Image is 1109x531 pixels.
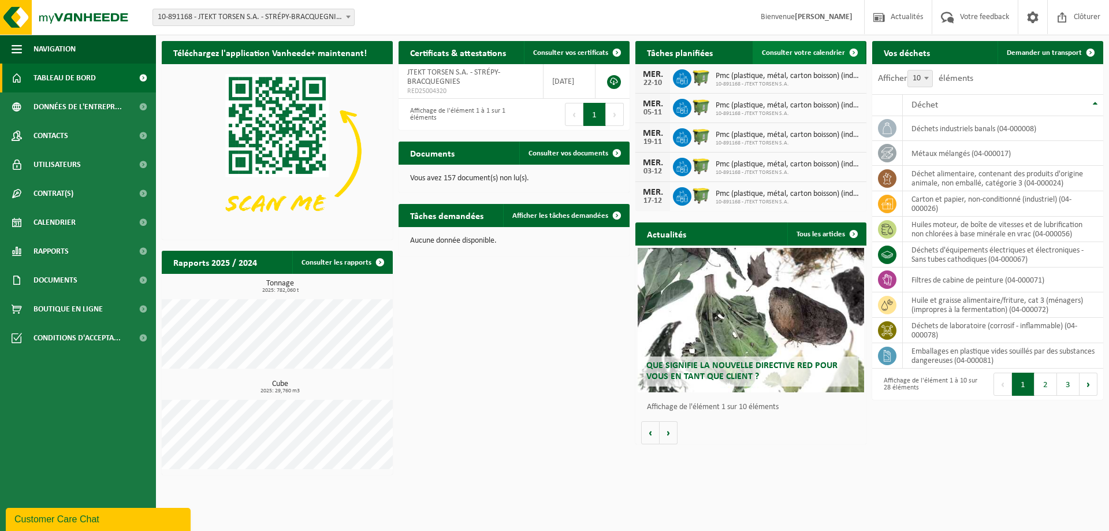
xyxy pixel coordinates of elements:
h2: Téléchargez l'application Vanheede+ maintenant! [162,41,378,64]
div: MER. [641,158,664,168]
h3: Tonnage [168,280,393,294]
div: 17-12 [641,197,664,205]
button: Next [606,103,624,126]
span: 10-891168 - JTEKT TORSEN S.A. [716,110,861,117]
h2: Tâches demandées [399,204,495,226]
button: Volgende [660,421,678,444]
a: Que signifie la nouvelle directive RED pour vous en tant que client ? [638,248,864,392]
button: 2 [1034,373,1057,396]
td: emballages en plastique vides souillés par des substances dangereuses (04-000081) [903,343,1103,369]
h2: Rapports 2025 / 2024 [162,251,269,273]
span: Conditions d'accepta... [34,324,121,352]
span: JTEKT TORSEN S.A. - STRÉPY-BRACQUEGNIES [407,68,500,86]
button: 1 [1012,373,1034,396]
button: Previous [565,103,583,126]
div: Affichage de l'élément 1 à 10 sur 28 éléments [878,372,982,397]
td: déchets industriels banals (04-000008) [903,116,1103,141]
button: Previous [993,373,1012,396]
div: 22-10 [641,79,664,87]
span: Contrat(s) [34,179,73,208]
span: Tableau de bord [34,64,96,92]
div: MER. [641,70,664,79]
span: Pmc (plastique, métal, carton boisson) (industriel) [716,131,861,140]
img: WB-1100-HPE-GN-50 [691,127,711,146]
div: MER. [641,188,664,197]
span: 10 [908,70,932,87]
a: Consulter les rapports [292,251,392,274]
span: 10 [907,70,933,87]
img: WB-1100-HPE-GN-50 [691,97,711,117]
span: Calendrier [34,208,76,237]
span: 10-891168 - JTEKT TORSEN S.A. - STRÉPY-BRACQUEGNIES [153,9,354,25]
span: 10-891168 - JTEKT TORSEN S.A. [716,140,861,147]
p: Affichage de l'élément 1 sur 10 éléments [647,403,861,411]
span: Utilisateurs [34,150,81,179]
td: huiles moteur, de boîte de vitesses et de lubrification non chlorées à base minérale en vrac (04-... [903,217,1103,242]
h2: Certificats & attestations [399,41,518,64]
span: 10-891168 - JTEKT TORSEN S.A. [716,199,861,206]
a: Demander un transport [998,41,1102,64]
span: 2025: 782,060 t [168,288,393,294]
h2: Vos déchets [872,41,941,64]
span: Pmc (plastique, métal, carton boisson) (industriel) [716,72,861,81]
td: carton et papier, non-conditionné (industriel) (04-000026) [903,191,1103,217]
span: 10-891168 - JTEKT TORSEN S.A. [716,81,861,88]
td: filtres de cabine de peinture (04-000071) [903,268,1103,292]
div: 19-11 [641,138,664,146]
label: Afficher éléments [878,74,973,83]
button: Vorige [641,421,660,444]
a: Consulter vos documents [519,142,628,165]
span: Boutique en ligne [34,295,103,324]
td: métaux mélangés (04-000017) [903,141,1103,166]
td: [DATE] [544,64,596,99]
td: déchets de laboratoire (corrosif - inflammable) (04-000078) [903,318,1103,343]
td: déchets d'équipements électriques et électroniques - Sans tubes cathodiques (04-000067) [903,242,1103,268]
p: Vous avez 157 document(s) non lu(s). [410,174,618,183]
span: Pmc (plastique, métal, carton boisson) (industriel) [716,190,861,199]
span: RED25004320 [407,87,534,96]
span: Navigation [34,35,76,64]
span: Déchet [911,101,938,110]
span: 10-891168 - JTEKT TORSEN S.A. [716,169,861,176]
button: 3 [1057,373,1080,396]
span: Pmc (plastique, métal, carton boisson) (industriel) [716,160,861,169]
a: Afficher les tâches demandées [503,204,628,227]
div: MER. [641,129,664,138]
h2: Documents [399,142,466,164]
span: Contacts [34,121,68,150]
p: Aucune donnée disponible. [410,237,618,245]
span: 10-891168 - JTEKT TORSEN S.A. - STRÉPY-BRACQUEGNIES [152,9,355,26]
h2: Tâches planifiées [635,41,724,64]
span: 2025: 29,760 m3 [168,388,393,394]
a: Consulter vos certificats [524,41,628,64]
span: Que signifie la nouvelle directive RED pour vous en tant que client ? [646,361,838,381]
iframe: chat widget [6,506,193,531]
div: 05-11 [641,109,664,117]
td: déchet alimentaire, contenant des produits d'origine animale, non emballé, catégorie 3 (04-000024) [903,166,1103,191]
span: Afficher les tâches demandées [512,212,608,220]
span: Demander un transport [1007,49,1082,57]
span: Consulter vos documents [529,150,608,157]
div: 03-12 [641,168,664,176]
h2: Actualités [635,222,698,245]
span: Données de l'entrepr... [34,92,122,121]
span: Documents [34,266,77,295]
img: WB-1100-HPE-GN-50 [691,68,711,87]
span: Rapports [34,237,69,266]
h3: Cube [168,380,393,394]
div: Affichage de l'élément 1 à 1 sur 1 éléments [404,102,508,127]
a: Tous les articles [787,222,865,246]
a: Consulter votre calendrier [753,41,865,64]
td: huile et graisse alimentaire/friture, cat 3 (ménagers)(impropres à la fermentation) (04-000072) [903,292,1103,318]
img: Download de VHEPlus App [162,64,393,237]
strong: [PERSON_NAME] [795,13,853,21]
div: MER. [641,99,664,109]
img: WB-1100-HPE-GN-50 [691,185,711,205]
img: WB-1100-HPE-GN-50 [691,156,711,176]
button: 1 [583,103,606,126]
span: Pmc (plastique, métal, carton boisson) (industriel) [716,101,861,110]
span: Consulter vos certificats [533,49,608,57]
span: Consulter votre calendrier [762,49,845,57]
button: Next [1080,373,1097,396]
